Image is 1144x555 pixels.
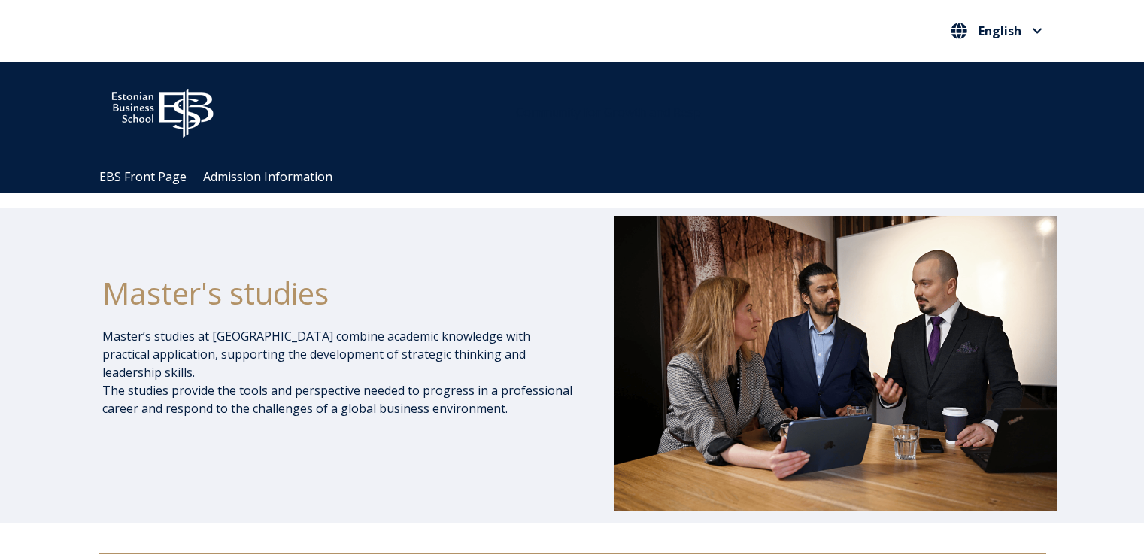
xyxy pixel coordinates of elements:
nav: Select your language [947,19,1046,44]
span: English [979,25,1021,37]
img: DSC_1073 [614,216,1057,511]
span: Community for Growth and Resp [516,104,701,120]
a: EBS Front Page [99,168,187,185]
h1: Master's studies [102,274,575,312]
div: Navigation Menu [91,162,1069,193]
button: English [947,19,1046,43]
a: Admission Information [203,168,332,185]
p: Master’s studies at [GEOGRAPHIC_DATA] combine academic knowledge with practical application, supp... [102,327,575,417]
img: ebs_logo2016_white [99,77,226,142]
